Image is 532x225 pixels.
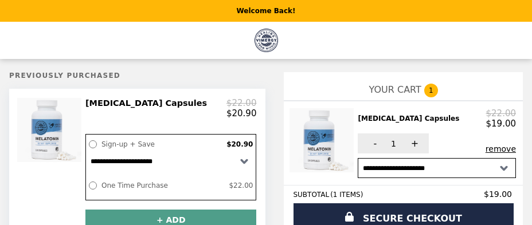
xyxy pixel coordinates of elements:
[290,108,357,172] img: Melatonin Capsules
[86,151,256,171] select: Select a subscription option
[424,84,438,97] span: 1
[484,190,514,199] span: $19.00
[224,137,256,151] label: $20.90
[85,98,212,108] h2: [MEDICAL_DATA] Capsules
[486,108,517,119] p: $22.00
[99,179,226,192] label: One Time Purchase
[9,72,265,80] h5: Previously Purchased
[358,113,464,124] h2: [MEDICAL_DATA] Capsules
[99,137,224,151] label: Sign-up + Save
[236,7,295,15] p: Welcome Back!
[486,119,517,129] p: $19.00
[255,29,278,52] img: Brand Logo
[293,191,330,199] span: SUBTOTAL
[226,98,257,108] p: $22.00
[330,191,363,199] span: ( 1 ITEMS )
[358,158,516,178] select: Select a subscription option
[369,84,421,95] span: YOUR CART
[226,179,256,192] label: $22.00
[486,144,516,153] button: remove
[226,108,257,119] p: $20.90
[358,133,389,153] button: -
[17,98,84,162] img: Melatonin Capsules
[397,133,429,153] button: +
[391,139,396,148] span: 1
